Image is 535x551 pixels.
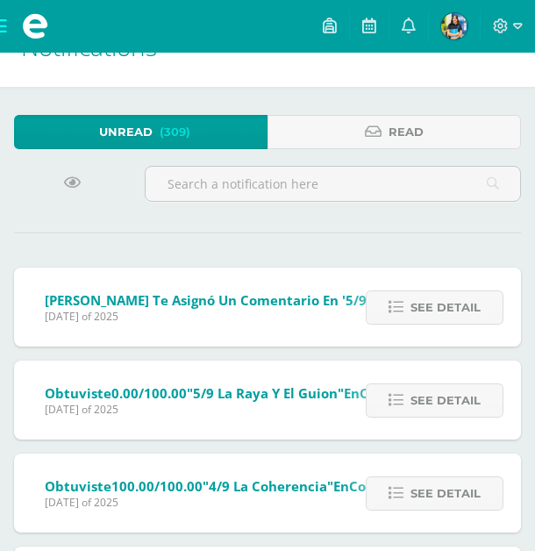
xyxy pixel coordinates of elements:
[14,115,267,149] a: Unread(309)
[441,13,467,39] img: 29bc46b472aa18796470c09d9e15ecd0.png
[267,115,521,149] a: Read
[160,116,190,148] span: (309)
[146,167,521,201] input: Search a notification here
[389,116,424,148] span: Read
[410,384,481,417] span: See detail
[410,291,481,324] span: See detail
[111,477,203,495] span: 100.00/100.00
[203,477,333,495] span: "4/9 La coherencia"
[410,477,481,510] span: See detail
[99,116,153,148] span: Unread
[187,384,344,402] span: "5/9 La raya y el guion"
[111,384,187,402] span: 0.00/100.00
